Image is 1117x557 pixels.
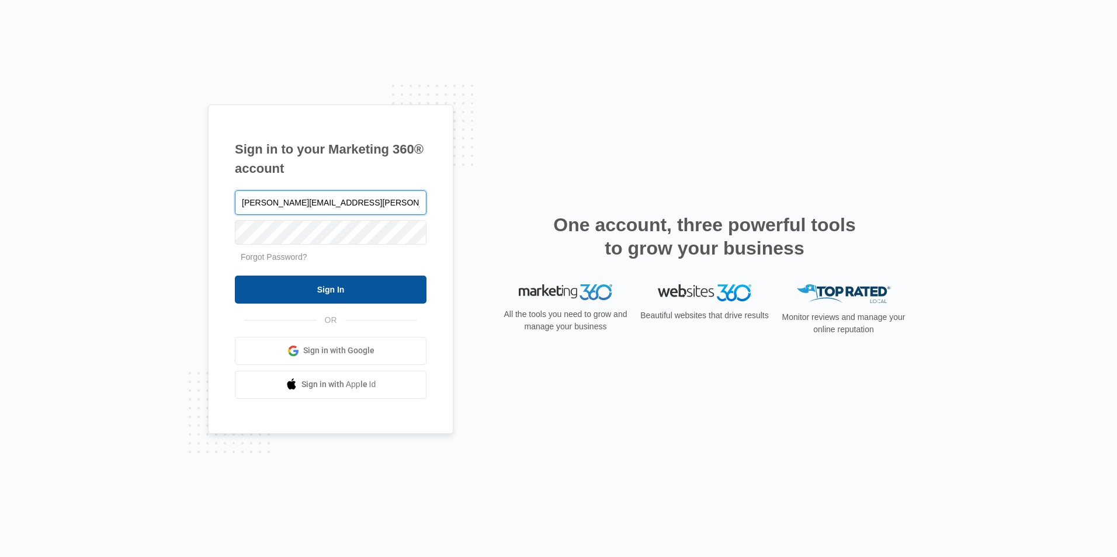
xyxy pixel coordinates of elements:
img: Websites 360 [658,284,751,301]
p: Monitor reviews and manage your online reputation [778,311,909,336]
span: OR [317,314,345,326]
span: Sign in with Google [303,344,374,357]
img: Top Rated Local [797,284,890,304]
img: Marketing 360 [519,284,612,301]
h2: One account, three powerful tools to grow your business [550,213,859,260]
input: Sign In [235,276,426,304]
span: Sign in with Apple Id [301,378,376,391]
input: Email [235,190,426,215]
h1: Sign in to your Marketing 360® account [235,140,426,178]
a: Sign in with Apple Id [235,371,426,399]
p: Beautiful websites that drive results [639,309,770,322]
a: Forgot Password? [241,252,307,262]
a: Sign in with Google [235,337,426,365]
p: All the tools you need to grow and manage your business [500,308,631,333]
